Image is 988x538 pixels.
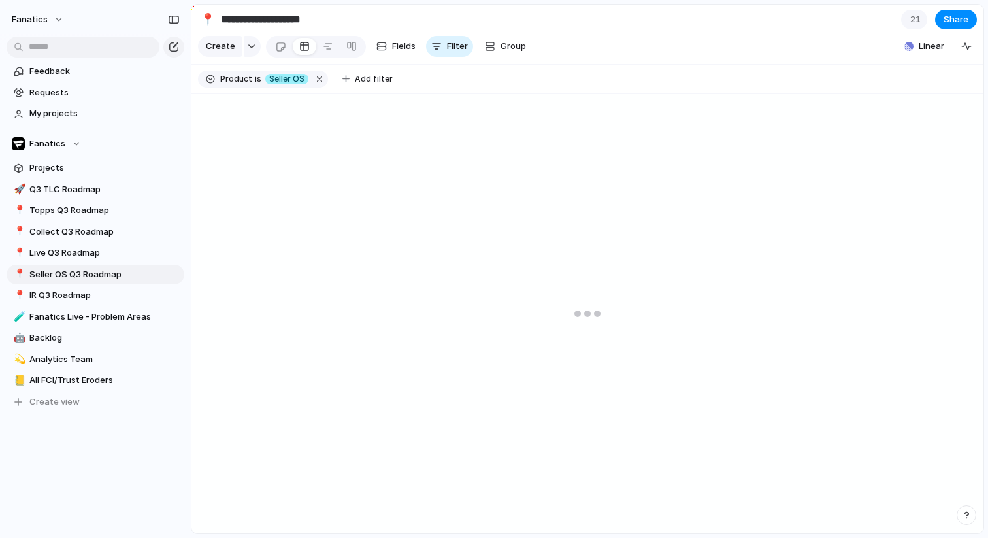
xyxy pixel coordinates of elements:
[29,395,80,409] span: Create view
[14,288,23,303] div: 📍
[12,311,25,324] button: 🧪
[447,40,468,53] span: Filter
[12,226,25,239] button: 📍
[910,13,925,26] span: 21
[12,374,25,387] button: 📒
[197,9,218,30] button: 📍
[392,40,416,53] span: Fields
[7,307,184,327] a: 🧪Fanatics Live - Problem Areas
[371,36,421,57] button: Fields
[29,204,180,217] span: Topps Q3 Roadmap
[12,13,48,26] span: fanatics
[7,180,184,199] a: 🚀Q3 TLC Roadmap
[12,331,25,345] button: 🤖
[14,246,23,261] div: 📍
[7,104,184,124] a: My projects
[14,224,23,239] div: 📍
[7,286,184,305] a: 📍IR Q3 Roadmap
[14,352,23,367] div: 💫
[12,246,25,260] button: 📍
[7,265,184,284] a: 📍Seller OS Q3 Roadmap
[355,73,393,85] span: Add filter
[29,86,180,99] span: Requests
[252,72,264,86] button: is
[29,353,180,366] span: Analytics Team
[935,10,977,29] button: Share
[7,83,184,103] a: Requests
[426,36,473,57] button: Filter
[29,374,180,387] span: All FCI/Trust Eroders
[14,182,23,197] div: 🚀
[220,73,252,85] span: Product
[29,311,180,324] span: Fanatics Live - Problem Areas
[29,107,180,120] span: My projects
[335,70,401,88] button: Add filter
[14,373,23,388] div: 📒
[899,37,949,56] button: Linear
[29,246,180,260] span: Live Q3 Roadmap
[12,204,25,217] button: 📍
[255,73,261,85] span: is
[14,331,23,346] div: 🤖
[29,268,180,281] span: Seller OS Q3 Roadmap
[29,65,180,78] span: Feedback
[12,353,25,366] button: 💫
[478,36,533,57] button: Group
[14,267,23,282] div: 📍
[29,137,65,150] span: Fanatics
[7,392,184,412] button: Create view
[269,73,305,85] span: Seller OS
[12,289,25,302] button: 📍
[263,72,311,86] button: Seller OS
[7,134,184,154] button: Fanatics
[944,13,968,26] span: Share
[6,9,71,30] button: fanatics
[198,36,242,57] button: Create
[29,331,180,345] span: Backlog
[7,243,184,263] a: 📍Live Q3 Roadmap
[7,328,184,348] a: 🤖Backlog
[919,40,944,53] span: Linear
[29,161,180,175] span: Projects
[14,203,23,218] div: 📍
[12,183,25,196] button: 🚀
[12,268,25,281] button: 📍
[7,158,184,178] a: Projects
[29,289,180,302] span: IR Q3 Roadmap
[201,10,215,28] div: 📍
[7,201,184,220] a: 📍Topps Q3 Roadmap
[14,309,23,324] div: 🧪
[7,61,184,81] a: Feedback
[7,350,184,369] a: 💫Analytics Team
[206,40,235,53] span: Create
[7,222,184,242] a: 📍Collect Q3 Roadmap
[7,371,184,390] a: 📒All FCI/Trust Eroders
[29,183,180,196] span: Q3 TLC Roadmap
[501,40,526,53] span: Group
[29,226,180,239] span: Collect Q3 Roadmap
